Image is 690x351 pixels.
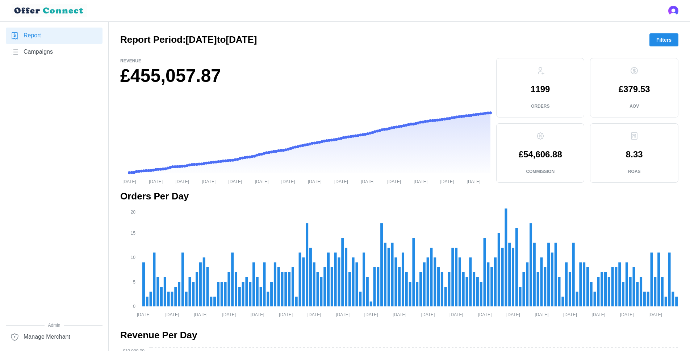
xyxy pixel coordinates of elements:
p: ROAS [628,169,641,175]
a: Manage Merchant [6,329,103,345]
tspan: [DATE] [620,312,634,317]
tspan: [DATE] [506,312,520,317]
tspan: 0 [133,304,135,309]
tspan: [DATE] [563,312,577,317]
tspan: [DATE] [421,312,435,317]
h2: Report Period: [DATE] to [DATE] [120,33,257,46]
h2: Revenue Per Day [120,329,678,342]
tspan: 20 [131,209,136,214]
p: 1199 [531,85,550,94]
span: Campaigns [24,48,53,57]
tspan: 15 [131,231,136,236]
tspan: [DATE] [255,179,269,184]
tspan: [DATE] [279,312,293,317]
tspan: [DATE] [334,179,348,184]
a: Report [6,28,103,44]
p: Revenue [120,58,490,64]
tspan: [DATE] [175,179,189,184]
tspan: [DATE] [222,312,236,317]
tspan: [DATE] [478,312,492,317]
tspan: [DATE] [165,312,179,317]
h2: Orders Per Day [120,190,678,203]
tspan: [DATE] [202,179,216,184]
tspan: [DATE] [449,312,463,317]
tspan: [DATE] [387,179,401,184]
tspan: [DATE] [393,312,406,317]
tspan: [DATE] [467,179,481,184]
tspan: [DATE] [281,179,295,184]
p: AOV [630,103,639,110]
tspan: [DATE] [336,312,350,317]
tspan: [DATE] [440,179,454,184]
tspan: [DATE] [251,312,264,317]
p: Orders [531,103,549,110]
tspan: [DATE] [308,179,322,184]
tspan: [DATE] [149,179,163,184]
span: Report [24,31,41,40]
p: Commission [526,169,555,175]
tspan: [DATE] [361,179,375,184]
tspan: [DATE] [308,312,321,317]
p: £379.53 [619,85,650,94]
span: Filters [656,34,672,46]
span: Manage Merchant [24,333,70,342]
tspan: [DATE] [414,179,427,184]
span: Admin [6,322,103,329]
p: £54,606.88 [519,150,562,159]
tspan: [DATE] [122,179,136,184]
tspan: [DATE] [364,312,378,317]
tspan: [DATE] [194,312,208,317]
button: Open user button [668,6,678,16]
tspan: [DATE] [535,312,549,317]
img: loyalBe Logo [12,4,87,17]
a: Campaigns [6,44,103,60]
tspan: 10 [131,255,136,260]
tspan: [DATE] [229,179,242,184]
img: 's logo [668,6,678,16]
button: Filters [649,33,678,46]
p: 8.33 [626,150,643,159]
tspan: [DATE] [648,312,662,317]
tspan: [DATE] [591,312,605,317]
h1: £455,057.87 [120,64,490,88]
tspan: 5 [133,280,135,285]
tspan: [DATE] [137,312,151,317]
